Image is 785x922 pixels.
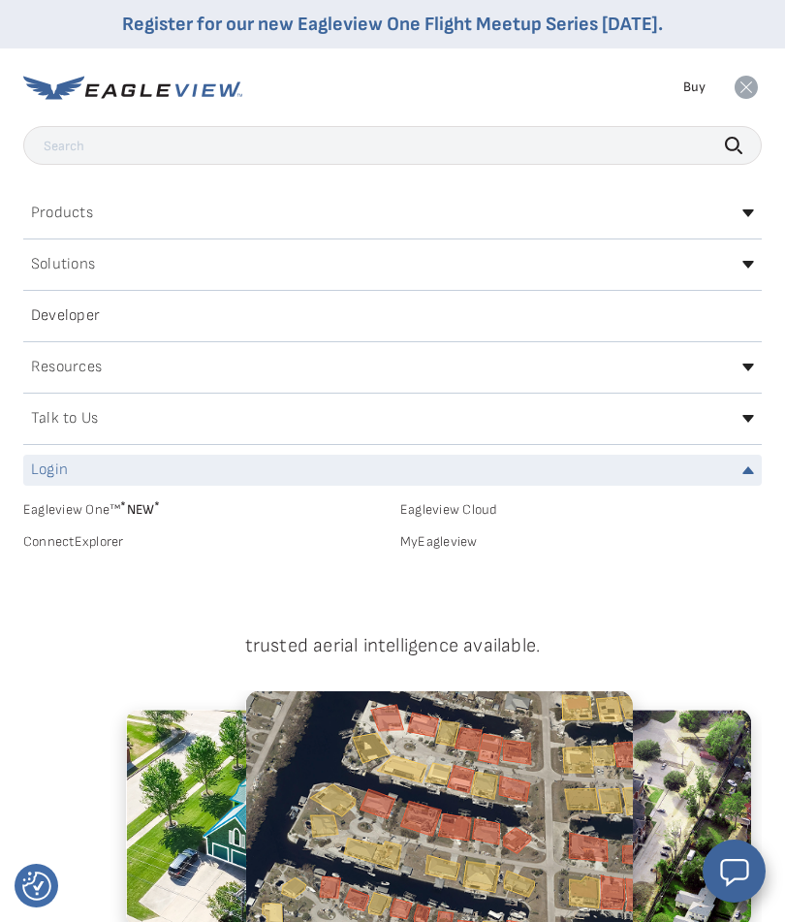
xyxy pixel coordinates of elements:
img: Revisit consent button [22,872,51,901]
input: Search [23,126,762,165]
a: ConnectExplorer [23,533,385,551]
button: Open chat window [703,840,766,903]
a: Eagleview One™*NEW* [23,495,385,518]
span: NEW [120,501,160,518]
h2: Products [31,206,93,221]
h2: Solutions [31,257,95,272]
h2: Login [31,462,68,478]
a: Eagleview Cloud [400,501,762,519]
a: MyEagleview [400,533,762,551]
h2: Developer [31,308,100,324]
a: Developer [23,301,762,332]
h2: Resources [31,360,102,375]
a: Register for our new Eagleview One Flight Meetup Series [DATE]. [122,13,663,36]
h2: Talk to Us [31,411,98,427]
a: Buy [683,79,706,96]
button: Consent Preferences [22,872,51,901]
